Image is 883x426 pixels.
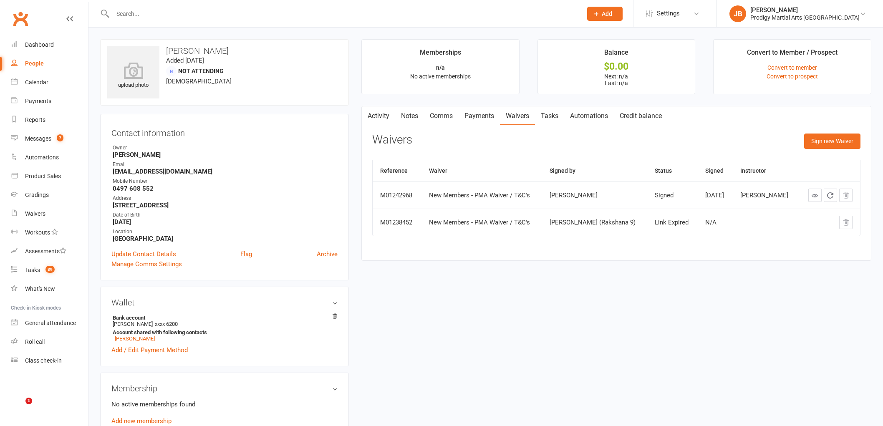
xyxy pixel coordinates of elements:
[178,68,224,74] span: Not Attending
[25,285,55,292] div: What's New
[113,315,333,321] strong: Bank account
[11,314,88,333] a: General attendance kiosk mode
[25,60,44,67] div: People
[705,219,725,226] div: N/A
[373,160,421,181] th: Reference
[25,320,76,326] div: General attendance
[113,329,333,335] strong: Account shared with following contacts
[11,167,88,186] a: Product Sales
[500,106,535,126] a: Waivers
[550,219,639,226] div: [PERSON_NAME] (Rakshana 9)
[11,223,88,242] a: Workouts
[535,106,564,126] a: Tasks
[11,129,88,148] a: Messages 7
[11,73,88,92] a: Calendar
[25,116,45,123] div: Reports
[655,192,691,199] div: Signed
[604,47,628,62] div: Balance
[436,64,445,71] strong: n/a
[25,192,49,198] div: Gradings
[25,135,51,142] div: Messages
[11,111,88,129] a: Reports
[11,204,88,223] a: Waivers
[25,338,45,345] div: Roll call
[113,218,338,226] strong: [DATE]
[113,235,338,242] strong: [GEOGRAPHIC_DATA]
[25,210,45,217] div: Waivers
[115,335,155,342] a: [PERSON_NAME]
[542,160,647,181] th: Signed by
[750,14,860,21] div: Prodigy Martial Arts [GEOGRAPHIC_DATA]
[166,57,204,64] time: Added [DATE]
[372,134,412,146] h3: Waivers
[11,242,88,261] a: Assessments
[395,106,424,126] a: Notes
[750,6,860,14] div: [PERSON_NAME]
[25,357,62,364] div: Class check-in
[602,10,612,17] span: Add
[410,73,471,80] span: No active memberships
[113,211,338,219] div: Date of Birth
[110,8,577,20] input: Search...
[545,62,688,71] div: $0.00
[155,321,178,327] span: xxxx 6200
[11,280,88,298] a: What's New
[11,333,88,351] a: Roll call
[698,160,733,181] th: Signed
[10,8,31,29] a: Clubworx
[11,92,88,111] a: Payments
[11,261,88,280] a: Tasks 89
[113,177,338,185] div: Mobile Number
[380,192,414,199] div: M01242968
[614,106,668,126] a: Credit balance
[11,35,88,54] a: Dashboard
[729,5,746,22] div: JB
[317,249,338,259] a: Archive
[113,202,338,209] strong: [STREET_ADDRESS]
[45,266,55,273] span: 89
[647,160,698,181] th: Status
[113,228,338,236] div: Location
[705,192,725,199] div: [DATE]
[166,78,232,85] span: [DEMOGRAPHIC_DATA]
[111,345,188,355] a: Add / Edit Payment Method
[587,7,623,21] button: Add
[111,417,172,425] a: Add new membership
[113,161,338,169] div: Email
[111,249,176,259] a: Update Contact Details
[25,79,48,86] div: Calendar
[804,134,860,149] button: Sign new Waiver
[767,73,818,80] a: Convert to prospect
[113,144,338,152] div: Owner
[25,173,61,179] div: Product Sales
[111,384,338,393] h3: Membership
[240,249,252,259] a: Flag
[113,168,338,175] strong: [EMAIL_ADDRESS][DOMAIN_NAME]
[11,186,88,204] a: Gradings
[459,106,500,126] a: Payments
[429,192,535,199] div: New Members - PMA Waiver / T&C's
[733,160,798,181] th: Instructor
[25,229,50,236] div: Workouts
[25,267,40,273] div: Tasks
[767,64,817,71] a: Convert to member
[11,54,88,73] a: People
[111,313,338,343] li: [PERSON_NAME]
[25,154,59,161] div: Automations
[11,148,88,167] a: Automations
[107,46,342,55] h3: [PERSON_NAME]
[550,192,639,199] div: [PERSON_NAME]
[421,160,542,181] th: Waiver
[564,106,614,126] a: Automations
[113,194,338,202] div: Address
[545,73,688,86] p: Next: n/a Last: n/a
[424,106,459,126] a: Comms
[57,134,63,141] span: 7
[25,98,51,104] div: Payments
[107,62,159,90] div: upload photo
[25,248,66,255] div: Assessments
[655,219,691,226] div: Link Expired
[429,219,535,226] div: New Members - PMA Waiver / T&C's
[380,219,414,226] div: M01238452
[11,351,88,370] a: Class kiosk mode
